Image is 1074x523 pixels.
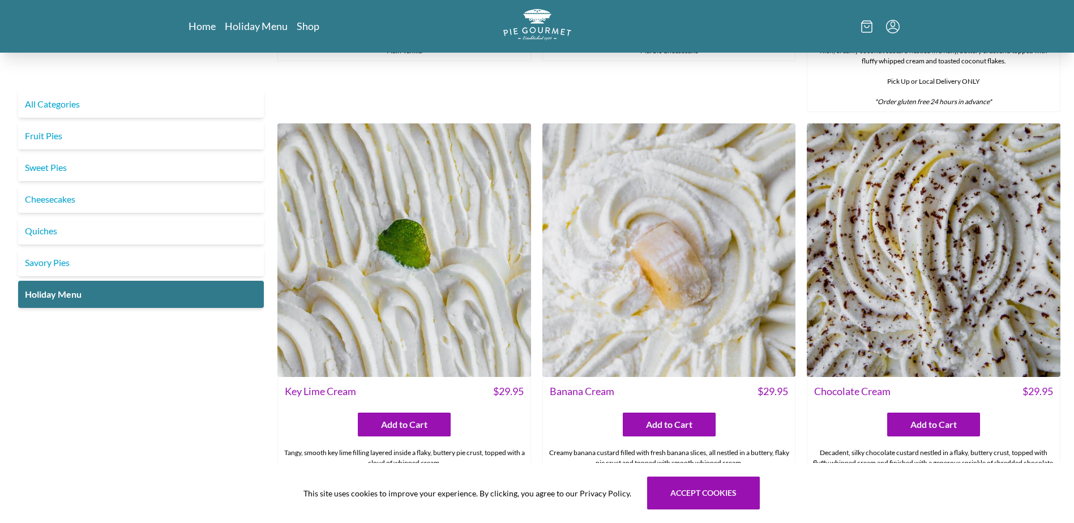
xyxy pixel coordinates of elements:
[542,123,796,377] img: Banana Cream
[297,19,319,33] a: Shop
[189,19,216,33] a: Home
[285,384,356,399] span: Key Lime Cream
[807,443,1060,493] div: Decadent, silky chocolate custard nestled in a flaky, buttery crust, topped with fluffy whipped c...
[814,384,891,399] span: Chocolate Cream
[277,123,531,377] img: Key Lime Cream
[18,281,264,308] a: Holiday Menu
[18,186,264,213] a: Cheesecakes
[358,413,451,436] button: Add to Cart
[18,217,264,245] a: Quiches
[647,477,760,509] button: Accept cookies
[503,9,571,44] a: Logo
[646,418,692,431] span: Add to Cart
[1022,384,1053,399] span: $ 29.95
[18,154,264,181] a: Sweet Pies
[886,20,900,33] button: Menu
[381,418,427,431] span: Add to Cart
[18,122,264,149] a: Fruit Pies
[623,413,716,436] button: Add to Cart
[493,384,524,399] span: $ 29.95
[18,91,264,118] a: All Categories
[543,443,795,503] div: Creamy banana custard filled with fresh banana slices, all nestled in a buttery, flaky pie crust ...
[875,97,992,106] em: *Order gluten free 24 hours in advance*
[225,19,288,33] a: Holiday Menu
[910,418,957,431] span: Add to Cart
[550,384,614,399] span: Banana Cream
[807,123,1060,377] img: Chocolate Cream
[18,249,264,276] a: Savory Pies
[278,443,530,513] div: Tangy, smooth key lime filling layered inside a flaky, buttery pie crust, topped with a cloud of ...
[887,413,980,436] button: Add to Cart
[758,384,788,399] span: $ 29.95
[807,41,1060,112] div: Rich, creamy coconut custard nestled in a flaky, buttery crust and topped with fluffy whipped cre...
[503,9,571,40] img: logo
[303,487,631,499] span: This site uses cookies to improve your experience. By clicking, you agree to our Privacy Policy.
